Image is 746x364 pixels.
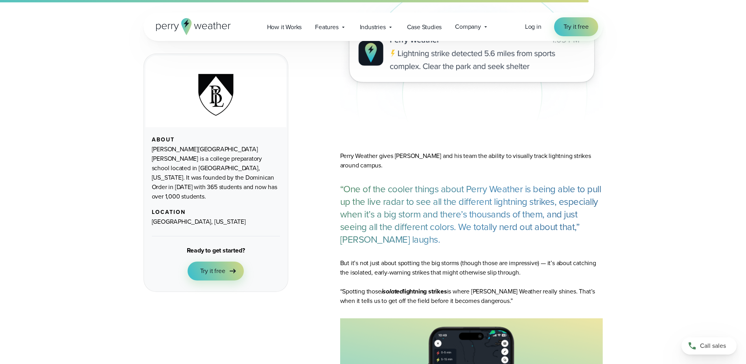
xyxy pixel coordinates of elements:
em: isolated [381,287,403,296]
div: [PERSON_NAME][GEOGRAPHIC_DATA][PERSON_NAME] is a college preparatory school located in [GEOGRAPHI... [152,145,280,201]
span: Features [315,22,338,32]
div: About [152,137,280,143]
div: Ready to get started? [187,246,245,255]
span: Case Studies [407,22,442,32]
span: Try it free [564,22,589,32]
span: How it Works [267,22,302,32]
a: Try it free [554,17,598,36]
p: “One of the cooler things about Perry Weather is being able to pull up the live radar to see all ... [340,183,603,246]
div: [GEOGRAPHIC_DATA], [US_STATE] [152,217,280,227]
a: Call sales [682,337,737,355]
a: How it Works [260,19,309,35]
a: Case Studies [400,19,449,35]
span: Call sales [700,341,726,351]
a: Try it free [188,262,244,280]
span: Company [455,22,481,32]
strong: lightning strikes [403,287,447,296]
div: Location [152,209,280,215]
p: Perry Weather gives [PERSON_NAME] and his team the ability to visually track lightning strikes ar... [340,151,603,170]
span: Try it free [200,266,225,276]
span: Industries [360,22,386,32]
a: Log in [525,22,542,32]
img: Bishop Lynch High School [190,65,242,118]
p: But it’s not just about spotting the big storms (though those are impressive) — it’s about catchi... [340,258,603,306]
